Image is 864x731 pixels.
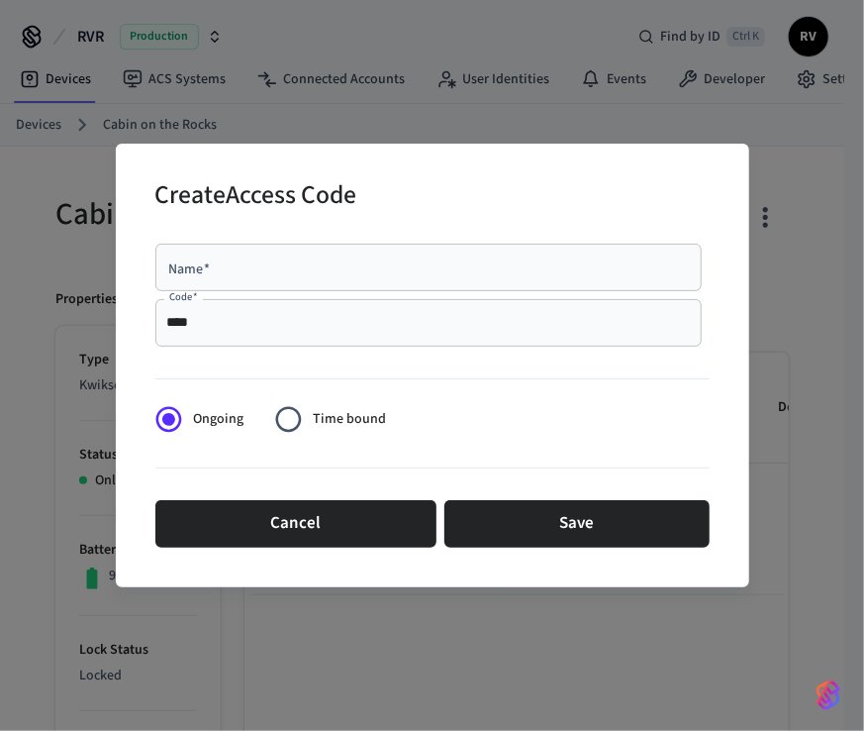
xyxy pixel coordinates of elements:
[444,500,710,548] button: Save
[155,500,436,548] button: Cancel
[816,679,840,711] img: SeamLogoGradient.69752ec5.svg
[193,409,243,430] span: Ongoing
[313,409,386,430] span: Time bound
[155,167,357,228] h2: Create Access Code
[169,290,198,305] label: Code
